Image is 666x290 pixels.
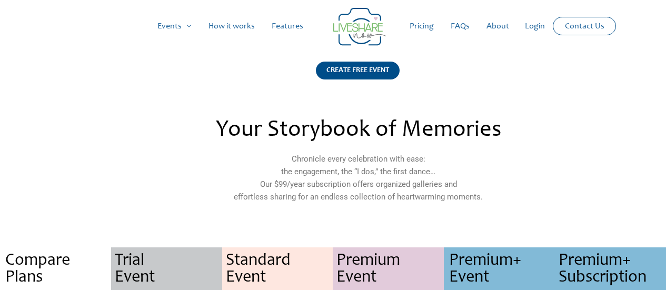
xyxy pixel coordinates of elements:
[516,9,553,43] a: Login
[316,62,400,93] a: CREATE FREE EVENT
[401,9,442,43] a: Pricing
[149,9,200,43] a: Events
[336,253,444,286] div: Premium Event
[130,119,586,142] h2: Your Storybook of Memories
[442,9,478,43] a: FAQs
[449,253,555,286] div: Premium+ Event
[316,62,400,79] div: CREATE FREE EVENT
[559,253,666,286] div: Premium+ Subscription
[478,9,518,43] a: About
[115,253,222,286] div: Trial Event
[5,253,111,286] div: Compare Plans
[200,9,263,43] a: How it works
[263,9,312,43] a: Features
[333,8,386,46] img: LiveShare logo - Capture & Share Event Memories
[226,253,333,286] div: Standard Event
[556,17,613,35] a: Contact Us
[18,9,648,43] nav: Site Navigation
[130,153,586,203] p: Chronicle every celebration with ease: the engagement, the “I dos,” the first dance… Our $99/year...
